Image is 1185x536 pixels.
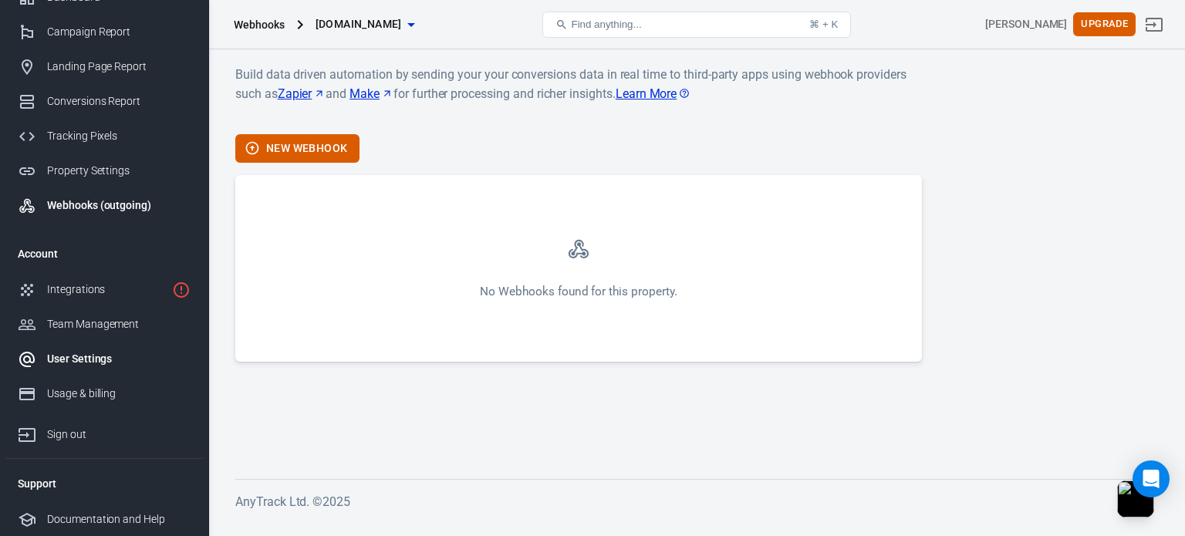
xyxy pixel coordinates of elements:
[278,84,326,103] a: Zapier
[985,16,1067,32] div: Account id: PnsNbwHN
[480,284,677,300] div: No Webhooks found for this property.
[5,465,203,502] li: Support
[1136,6,1173,43] a: Sign out
[47,386,191,402] div: Usage & billing
[1073,12,1136,36] button: Upgrade
[5,153,203,188] a: Property Settings
[1133,460,1170,497] div: Open Intercom Messenger
[47,511,191,528] div: Documentation and Help
[5,119,203,153] a: Tracking Pixels
[234,17,285,32] div: Webhooks
[5,84,203,119] a: Conversions Report
[809,19,838,30] div: ⌘ + K
[5,411,203,452] a: Sign out
[47,93,191,110] div: Conversions Report
[172,281,191,299] svg: 1 networks not verified yet
[316,15,402,34] span: bytemarkdigi.com
[5,342,203,376] a: User Settings
[47,128,191,144] div: Tracking Pixels
[235,492,1158,511] h6: AnyTrack Ltd. © 2025
[5,272,203,307] a: Integrations
[47,316,191,332] div: Team Management
[5,15,203,49] a: Campaign Report
[5,49,203,84] a: Landing Page Report
[5,235,203,272] li: Account
[47,351,191,367] div: User Settings
[5,307,203,342] a: Team Management
[47,59,191,75] div: Landing Page Report
[235,134,360,163] button: New Webhook
[542,12,851,38] button: Find anything...⌘ + K
[47,426,191,443] div: Sign out
[309,10,420,39] button: [DOMAIN_NAME]
[235,65,922,122] p: Build data driven automation by sending your your conversions data in real time to third-party ap...
[47,281,166,298] div: Integrations
[616,84,691,103] a: Learn More
[5,188,203,223] a: Webhooks (outgoing)
[47,197,191,214] div: Webhooks (outgoing)
[47,24,191,40] div: Campaign Report
[5,376,203,411] a: Usage & billing
[47,163,191,179] div: Property Settings
[571,19,641,30] span: Find anything...
[349,84,393,103] a: Make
